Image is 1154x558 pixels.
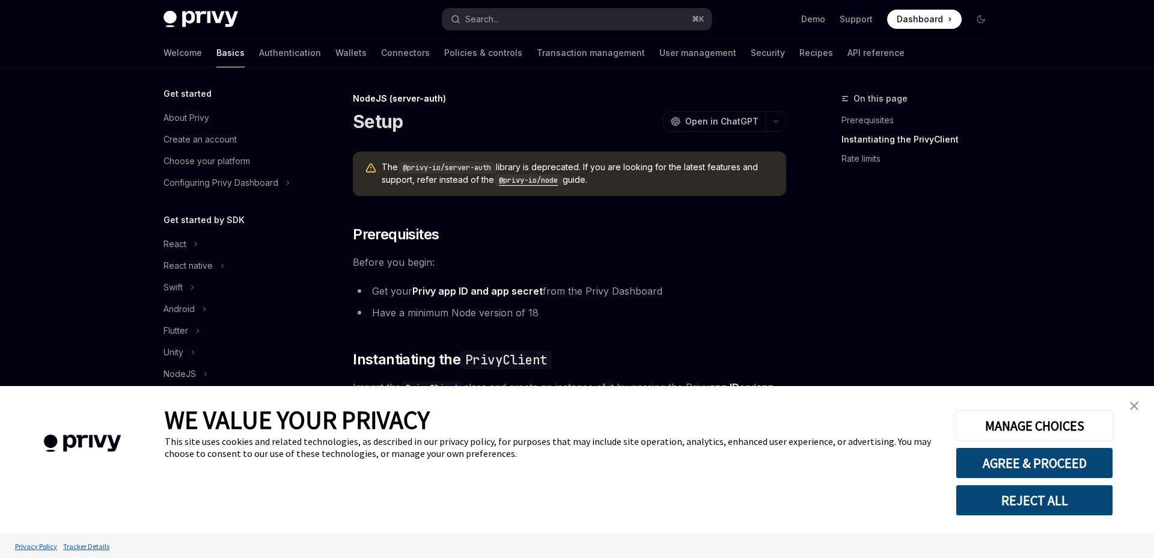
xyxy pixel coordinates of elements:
a: Choose your platform [154,150,308,172]
span: Open in ChatGPT [685,115,759,127]
a: Privacy Policy [12,536,60,557]
span: On this page [853,91,908,106]
h5: Get started by SDK [163,213,245,227]
a: Dashboard [887,10,962,29]
span: Instantiating the [353,350,552,369]
button: Toggle dark mode [971,10,991,29]
a: @privy-io/node [494,174,563,185]
button: REJECT ALL [956,485,1113,516]
button: AGREE & PROCEED [956,447,1113,479]
button: Toggle NodeJS section [154,363,308,385]
h1: Setup [353,111,403,132]
img: dark logo [163,11,238,28]
a: Prerequisites [841,111,1000,130]
a: Policies & controls [444,38,522,67]
a: Basics [216,38,245,67]
a: User management [659,38,736,67]
div: Search... [465,12,499,26]
a: Connectors [381,38,430,67]
button: Open search [442,8,712,30]
div: NodeJS (server-auth) [353,93,786,105]
span: Dashboard [897,13,943,25]
a: Rate limits [841,149,1000,168]
a: Support [840,13,873,25]
li: Get your from the Privy Dashboard [353,283,786,299]
a: Security [751,38,785,67]
code: @privy-io/node [494,174,563,186]
a: Authentication [259,38,321,67]
button: Toggle Android section [154,298,308,320]
code: @privy-io/server-auth [398,162,496,174]
a: Instantiating the PrivyClient [841,130,1000,149]
a: Transaction management [537,38,645,67]
span: The library is deprecated. If you are looking for the latest features and support, refer instead ... [382,161,774,186]
code: PrivyClient [401,381,463,394]
button: Toggle Flutter section [154,320,308,342]
div: Android [163,302,195,316]
div: Flutter [163,323,188,338]
button: MANAGE CHOICES [956,410,1113,441]
div: Unity [163,345,183,360]
h5: Get started [163,87,212,101]
svg: Warning [365,162,377,174]
div: React [163,237,186,251]
span: Before you begin: [353,254,786,271]
button: Toggle React native section [154,255,308,277]
a: API reference [847,38,905,67]
button: Toggle Swift section [154,277,308,298]
a: Create an account [154,129,308,150]
div: This site uses cookies and related technologies, as described in our privacy policy, for purposes... [165,435,938,459]
strong: app ID [709,381,739,393]
code: PrivyClient [460,351,552,369]
a: Wallets [335,38,367,67]
span: ⌘ K [692,14,704,24]
div: Swift [163,280,183,295]
a: Tracker Details [60,536,112,557]
div: React native [163,259,213,273]
button: Toggle NodeJS (server-auth) section [154,385,308,406]
button: Toggle Unity section [154,342,308,363]
a: Welcome [163,38,202,67]
a: Recipes [799,38,833,67]
button: Open in ChatGPT [663,111,766,132]
button: Toggle Configuring Privy Dashboard section [154,172,308,194]
a: About Privy [154,107,308,129]
a: close banner [1122,394,1146,418]
a: Demo [801,13,825,25]
img: company logo [18,417,147,470]
div: Create an account [163,132,237,147]
div: Configuring Privy Dashboard [163,176,278,190]
div: NodeJS [163,367,196,381]
div: About Privy [163,111,209,125]
a: Privy app ID and app secret [412,285,543,298]
button: Toggle React section [154,233,308,255]
span: Prerequisites [353,225,439,244]
img: close banner [1130,402,1138,410]
span: WE VALUE YOUR PRIVACY [165,404,430,435]
li: Have a minimum Node version of 18 [353,304,786,321]
span: Import the class and create an instance of it by passing the Privy and as parameters. [353,379,786,412]
div: Choose your platform [163,154,250,168]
